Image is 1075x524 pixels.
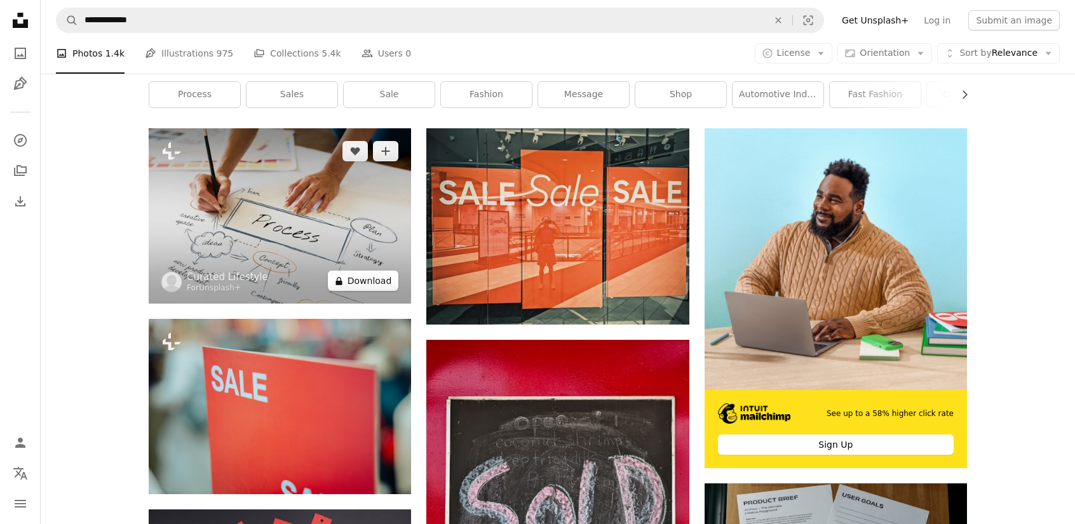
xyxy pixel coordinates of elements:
[56,8,824,33] form: Find visuals sitewide
[57,8,78,32] button: Search Unsplash
[916,10,958,30] a: Log in
[8,71,33,97] a: Illustrations
[362,33,412,74] a: Users 0
[777,48,811,58] span: License
[426,220,689,232] a: A store window with a sale sign on it
[860,48,910,58] span: Orientation
[8,158,33,184] a: Collections
[718,403,791,424] img: file-1690386555781-336d1949dad1image
[187,271,268,283] a: Curated Lifestyle
[755,43,833,64] button: License
[793,8,823,32] button: Visual search
[705,128,967,390] img: file-1722962830841-dea897b5811bimage
[705,128,967,468] a: See up to a 58% higher click rateSign Up
[441,82,532,107] a: fashion
[959,48,991,58] span: Sort by
[344,82,435,107] a: sale
[834,10,916,30] a: Get Unsplash+
[247,82,337,107] a: sales
[145,33,233,74] a: Illustrations 975
[342,141,368,161] button: Like
[764,8,792,32] button: Clear
[927,82,1018,107] a: consumption
[328,271,399,291] button: Download
[8,491,33,516] button: Menu
[8,128,33,153] a: Explore
[968,10,1060,30] button: Submit an image
[149,128,411,304] img: Marketing process sketch on a paper
[199,283,241,292] a: Unsplash+
[635,82,726,107] a: shop
[254,33,341,74] a: Collections 5.4k
[8,41,33,66] a: Photos
[837,43,932,64] button: Orientation
[217,46,234,60] span: 975
[8,430,33,455] a: Log in / Sign up
[830,82,921,107] a: fast fashion
[959,47,1038,60] span: Relevance
[405,46,411,60] span: 0
[8,189,33,214] a: Download History
[321,46,341,60] span: 5.4k
[161,272,182,292] img: Go to Curated Lifestyle's profile
[149,319,411,494] img: a red sale sign sitting on top of a table
[733,82,823,107] a: automotive industry
[149,82,240,107] a: process
[149,210,411,222] a: Marketing process sketch on a paper
[538,82,629,107] a: message
[8,8,33,36] a: Home — Unsplash
[373,141,398,161] button: Add to Collection
[937,43,1060,64] button: Sort byRelevance
[718,434,954,455] div: Sign Up
[827,408,954,419] span: See up to a 58% higher click rate
[187,283,268,293] div: For
[953,82,967,107] button: scroll list to the right
[8,460,33,486] button: Language
[426,128,689,325] img: A store window with a sale sign on it
[149,401,411,412] a: a red sale sign sitting on top of a table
